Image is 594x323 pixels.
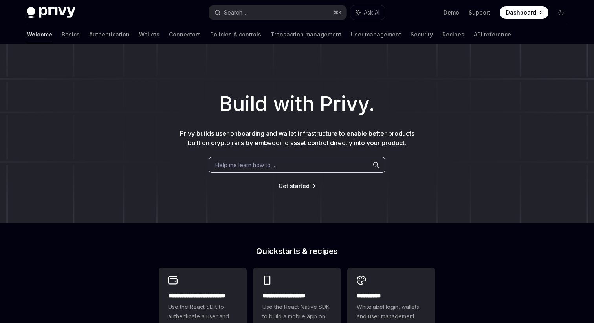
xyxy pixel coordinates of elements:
a: Get started [279,182,310,190]
button: Ask AI [350,5,385,20]
span: ⌘ K [334,9,342,16]
span: Help me learn how to… [215,161,275,169]
span: Dashboard [506,9,536,16]
a: Authentication [89,25,130,44]
a: Policies & controls [210,25,261,44]
img: dark logo [27,7,75,18]
a: Demo [444,9,459,16]
button: Search...⌘K [209,5,346,20]
a: Security [411,25,433,44]
a: Connectors [169,25,201,44]
span: Get started [279,182,310,189]
a: User management [351,25,401,44]
a: Recipes [442,25,464,44]
a: Wallets [139,25,159,44]
span: Privy builds user onboarding and wallet infrastructure to enable better products built on crypto ... [180,130,414,147]
a: Transaction management [271,25,341,44]
span: Ask AI [364,9,379,16]
a: API reference [474,25,511,44]
button: Toggle dark mode [555,6,567,19]
a: Support [469,9,490,16]
div: Search... [224,8,246,17]
h1: Build with Privy. [13,89,581,119]
a: Dashboard [500,6,548,19]
h2: Quickstarts & recipes [159,247,435,255]
a: Basics [62,25,80,44]
a: Welcome [27,25,52,44]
